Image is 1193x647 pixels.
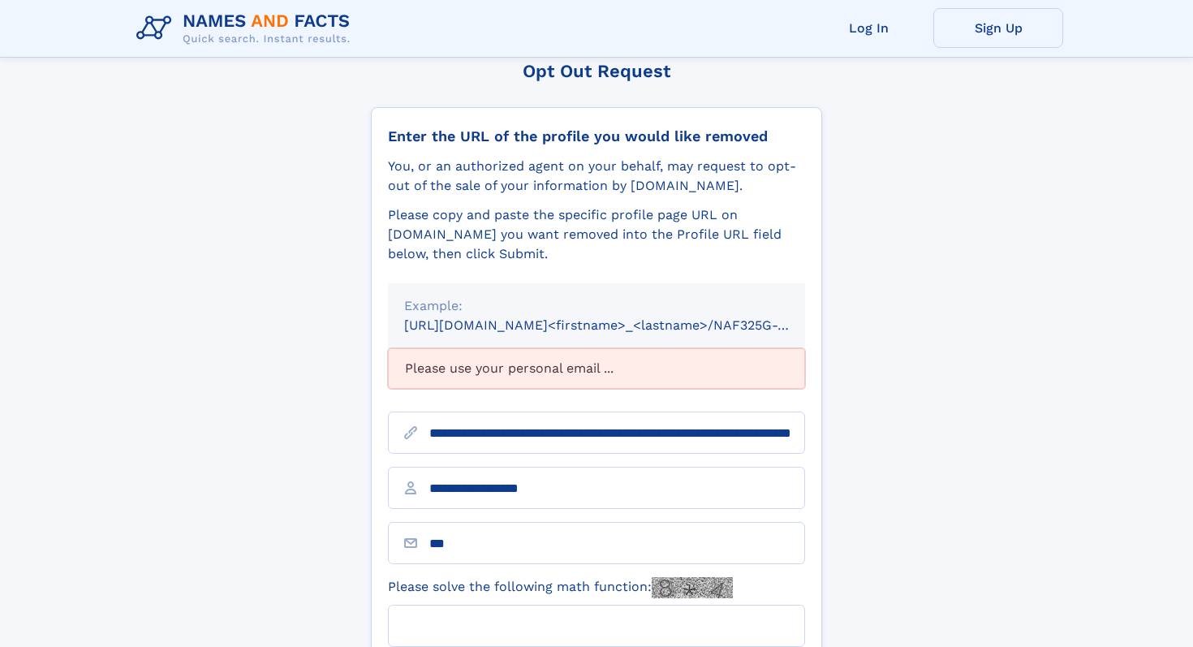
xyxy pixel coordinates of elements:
small: [URL][DOMAIN_NAME]<firstname>_<lastname>/NAF325G-xxxxxxxx [404,317,836,333]
div: Opt Out Request [371,61,822,81]
div: Enter the URL of the profile you would like removed [388,127,805,145]
div: You, or an authorized agent on your behalf, may request to opt-out of the sale of your informatio... [388,157,805,196]
div: Example: [404,296,789,316]
img: Logo Names and Facts [130,6,364,50]
div: Please use your personal email ... [388,348,805,389]
div: Please copy and paste the specific profile page URL on [DOMAIN_NAME] you want removed into the Pr... [388,205,805,264]
a: Sign Up [933,8,1063,48]
a: Log In [803,8,933,48]
label: Please solve the following math function: [388,577,733,598]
